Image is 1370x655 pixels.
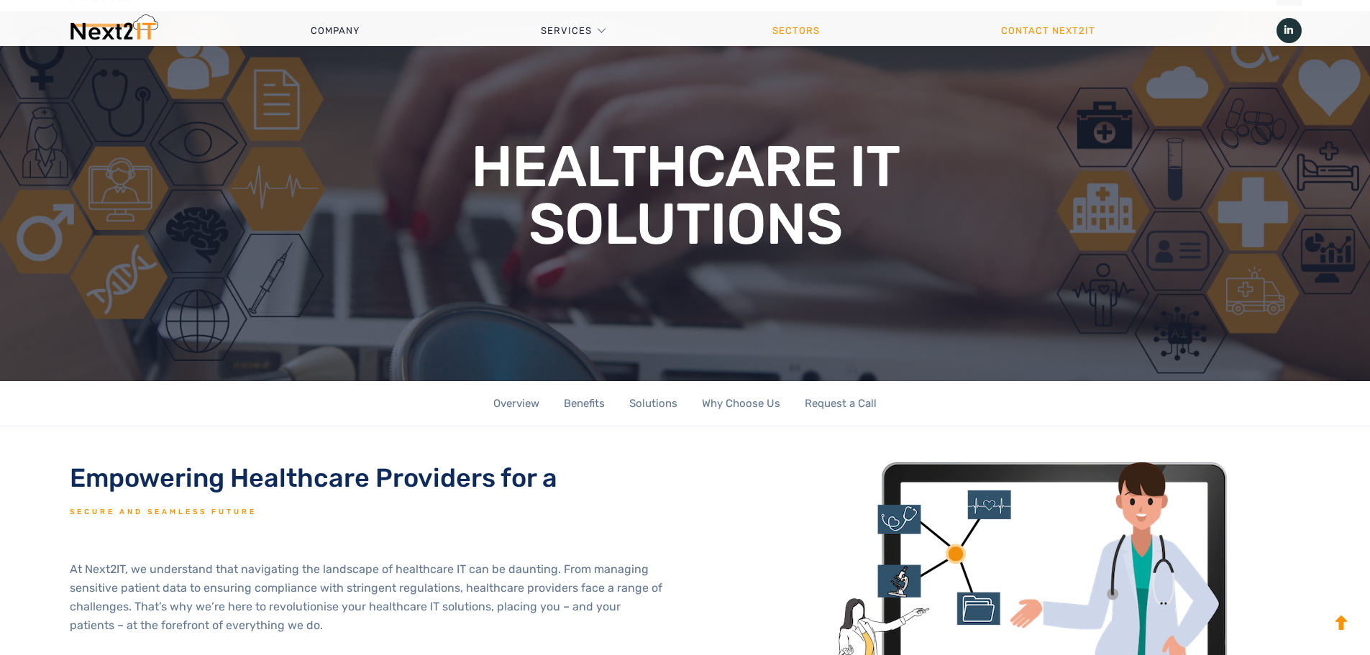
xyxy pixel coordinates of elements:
[910,9,1186,52] a: Contact Next2IT
[629,381,677,426] a: Solutions
[805,381,877,426] a: Request a Call
[564,381,605,426] a: Benefits
[70,462,664,493] h2: Empowering Healthcare Providers for a
[68,14,158,47] img: Next2IT
[377,138,993,253] h1: Healthcare IT Solutions
[702,381,780,426] a: Why Choose Us
[70,560,664,635] p: At Next2IT, we understand that navigating the landscape of healthcare IT can be daunting. From ma...
[541,9,592,52] a: Services
[70,508,664,518] h6: Secure and Seamless Future
[220,9,450,52] a: Company
[493,381,539,426] a: Overview
[682,9,911,52] a: Sectors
